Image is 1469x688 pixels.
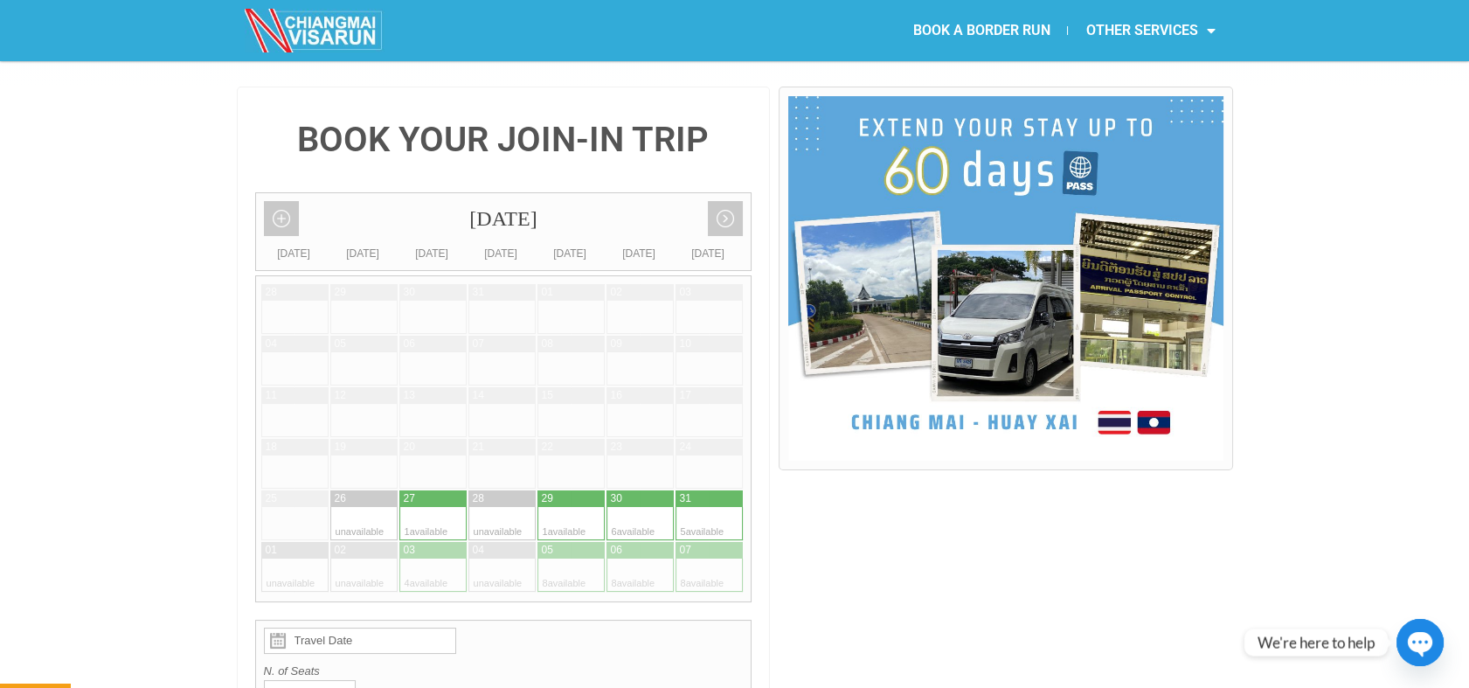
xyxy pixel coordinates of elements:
[611,491,622,506] div: 30
[611,337,622,351] div: 09
[404,440,415,455] div: 20
[398,245,467,262] div: [DATE]
[542,440,553,455] div: 22
[611,543,622,558] div: 06
[335,285,346,300] div: 29
[542,543,553,558] div: 05
[335,337,346,351] div: 05
[255,122,752,157] h4: BOOK YOUR JOIN-IN TRIP
[611,388,622,403] div: 16
[542,491,553,506] div: 29
[335,543,346,558] div: 02
[266,337,277,351] div: 04
[734,10,1232,51] nav: Menu
[674,245,743,262] div: [DATE]
[266,285,277,300] div: 28
[335,491,346,506] div: 26
[473,337,484,351] div: 07
[605,245,674,262] div: [DATE]
[266,388,277,403] div: 11
[680,388,691,403] div: 17
[266,440,277,455] div: 18
[404,285,415,300] div: 30
[256,193,752,245] div: [DATE]
[542,388,553,403] div: 15
[611,440,622,455] div: 23
[266,543,277,558] div: 01
[680,285,691,300] div: 03
[680,543,691,558] div: 07
[473,388,484,403] div: 14
[1068,10,1232,51] a: OTHER SERVICES
[473,491,484,506] div: 28
[680,491,691,506] div: 31
[536,245,605,262] div: [DATE]
[404,543,415,558] div: 03
[335,440,346,455] div: 19
[260,245,329,262] div: [DATE]
[680,440,691,455] div: 24
[895,10,1067,51] a: BOOK A BORDER RUN
[404,388,415,403] div: 13
[266,491,277,506] div: 25
[542,337,553,351] div: 08
[542,285,553,300] div: 01
[335,388,346,403] div: 12
[611,285,622,300] div: 02
[473,285,484,300] div: 31
[467,245,536,262] div: [DATE]
[404,337,415,351] div: 06
[404,491,415,506] div: 27
[329,245,398,262] div: [DATE]
[473,440,484,455] div: 21
[473,543,484,558] div: 04
[264,663,744,680] label: N. of Seats
[680,337,691,351] div: 10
